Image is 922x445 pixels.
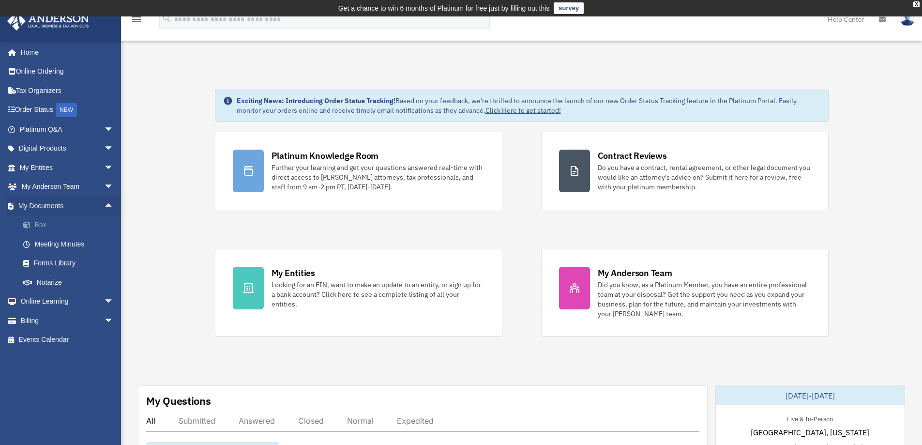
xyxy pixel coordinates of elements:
[237,96,395,105] strong: Exciting News: Introducing Order Status Tracking!
[7,292,128,311] a: Online Learningarrow_drop_down
[347,416,374,426] div: Normal
[338,2,550,14] div: Get a chance to win 6 months of Platinum for free just by filling out this
[131,17,142,25] a: menu
[14,254,128,273] a: Forms Library
[104,292,123,312] span: arrow_drop_down
[215,132,502,210] a: Platinum Knowledge Room Further your learning and get your questions answered real-time with dire...
[598,280,811,319] div: Did you know, as a Platinum Member, you have an entire professional team at your disposal? Get th...
[751,427,869,438] span: [GEOGRAPHIC_DATA], [US_STATE]
[131,14,142,25] i: menu
[7,177,128,197] a: My Anderson Teamarrow_drop_down
[179,416,215,426] div: Submitted
[541,249,829,337] a: My Anderson Team Did you know, as a Platinum Member, you have an entire professional team at your...
[146,416,155,426] div: All
[104,139,123,159] span: arrow_drop_down
[598,267,672,279] div: My Anderson Team
[7,120,128,139] a: Platinum Q&Aarrow_drop_down
[7,158,128,177] a: My Entitiesarrow_drop_down
[779,413,841,423] div: Live & In-Person
[7,43,123,62] a: Home
[541,132,829,210] a: Contract Reviews Do you have a contract, rental agreement, or other legal document you would like...
[215,249,502,337] a: My Entities Looking for an EIN, want to make an update to an entity, or sign up for a bank accoun...
[598,163,811,192] div: Do you have a contract, rental agreement, or other legal document you would like an attorney's ad...
[7,330,128,350] a: Events Calendar
[900,12,915,26] img: User Pic
[272,280,484,309] div: Looking for an EIN, want to make an update to an entity, or sign up for a bank account? Click her...
[104,177,123,197] span: arrow_drop_down
[485,106,561,115] a: Click Here to get started!
[716,386,905,405] div: [DATE]-[DATE]
[146,394,211,408] div: My Questions
[598,150,667,162] div: Contract Reviews
[272,150,379,162] div: Platinum Knowledge Room
[913,1,920,7] div: close
[104,311,123,331] span: arrow_drop_down
[7,196,128,215] a: My Documentsarrow_drop_up
[298,416,324,426] div: Closed
[7,311,128,330] a: Billingarrow_drop_down
[7,81,128,100] a: Tax Organizers
[239,416,275,426] div: Answered
[56,103,77,117] div: NEW
[4,12,92,31] img: Anderson Advisors Platinum Portal
[162,13,172,24] i: search
[7,62,128,81] a: Online Ordering
[14,215,128,235] a: Box
[14,234,128,254] a: Meeting Minutes
[14,273,128,292] a: Notarize
[104,158,123,178] span: arrow_drop_down
[272,267,315,279] div: My Entities
[237,96,820,115] div: Based on your feedback, we're thrilled to announce the launch of our new Order Status Tracking fe...
[554,2,584,14] a: survey
[104,120,123,139] span: arrow_drop_down
[104,196,123,216] span: arrow_drop_up
[7,100,128,120] a: Order StatusNEW
[7,139,128,158] a: Digital Productsarrow_drop_down
[272,163,484,192] div: Further your learning and get your questions answered real-time with direct access to [PERSON_NAM...
[397,416,434,426] div: Expedited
